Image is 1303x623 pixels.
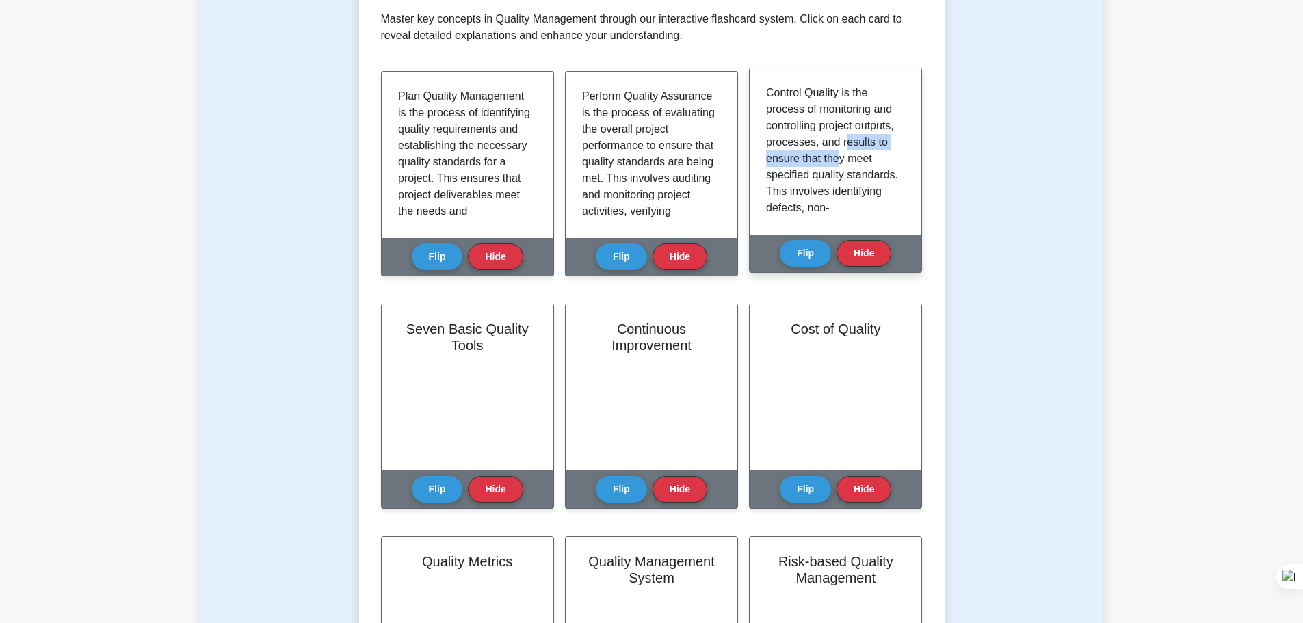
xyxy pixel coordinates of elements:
[381,11,923,44] p: Master key concepts in Quality Management through our interactive flashcard system. Click on each...
[398,321,537,354] h2: Seven Basic Quality Tools
[582,88,715,548] p: Perform Quality Assurance is the process of evaluating the overall project performance to ensure ...
[412,476,463,503] button: Flip
[653,476,707,503] button: Hide
[468,476,523,503] button: Hide
[766,85,899,577] p: Control Quality is the process of monitoring and controlling project outputs, processes, and resu...
[596,243,647,270] button: Flip
[766,553,905,586] h2: Risk-based Quality Management
[653,243,707,270] button: Hide
[398,553,537,570] h2: Quality Metrics
[582,321,721,354] h2: Continuous Improvement
[582,553,721,586] h2: Quality Management System
[596,476,647,503] button: Flip
[780,476,831,503] button: Flip
[837,240,891,267] button: Hide
[766,321,905,337] h2: Cost of Quality
[412,243,463,270] button: Flip
[468,243,523,270] button: Hide
[780,240,831,267] button: Flip
[837,476,891,503] button: Hide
